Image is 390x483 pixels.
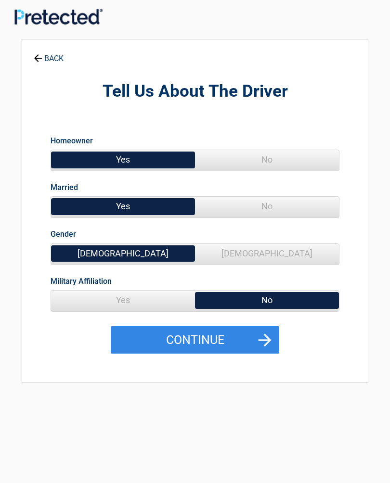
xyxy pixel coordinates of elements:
span: No [195,197,339,216]
label: Gender [51,228,76,241]
img: Main Logo [14,9,103,25]
span: Yes [51,197,195,216]
button: Continue [111,326,279,354]
span: No [195,291,339,310]
span: [DEMOGRAPHIC_DATA] [51,244,195,263]
label: Homeowner [51,134,93,147]
h2: Tell Us About The Driver [27,80,363,103]
label: Married [51,181,78,194]
label: Military Affiliation [51,275,112,288]
span: [DEMOGRAPHIC_DATA] [195,244,339,263]
span: No [195,150,339,169]
a: BACK [32,46,65,63]
span: Yes [51,291,195,310]
span: Yes [51,150,195,169]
